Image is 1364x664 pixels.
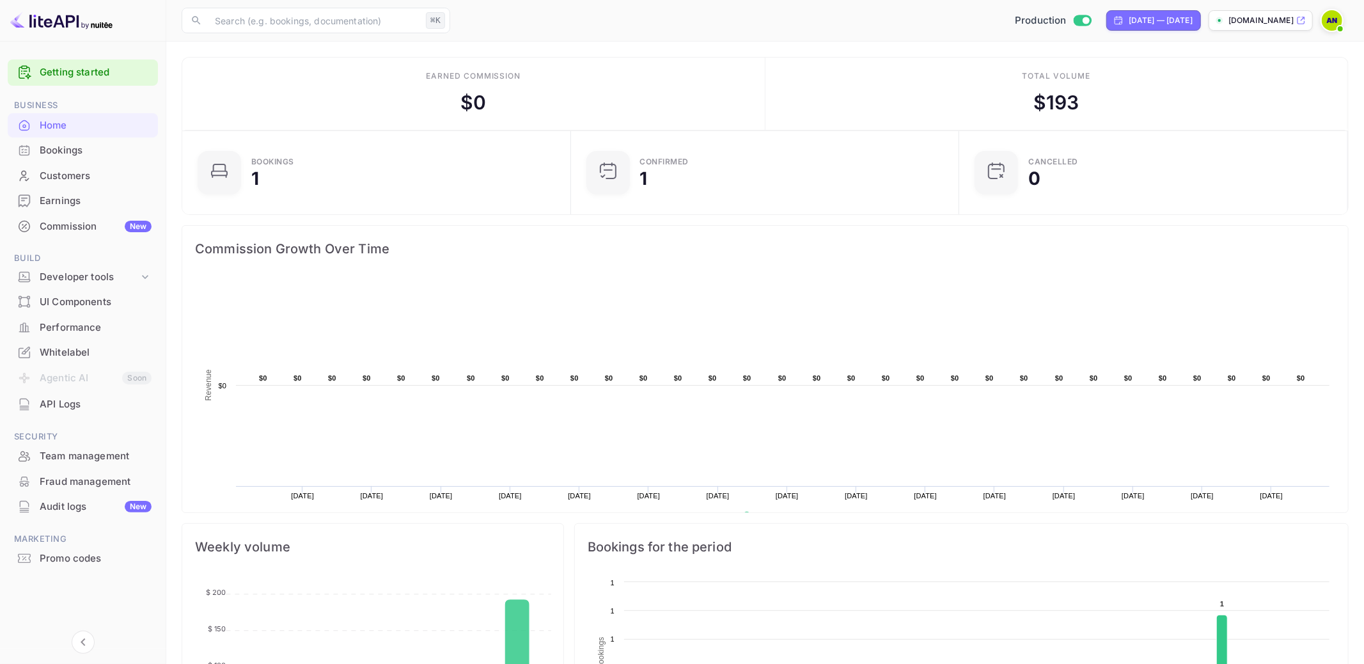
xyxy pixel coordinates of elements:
[467,374,475,382] text: $0
[8,113,158,137] a: Home
[1028,170,1040,187] div: 0
[8,494,158,519] div: Audit logsNew
[1322,10,1342,31] img: Abdelrahman Nasef
[8,251,158,265] span: Build
[707,492,730,500] text: [DATE]
[251,158,294,166] div: Bookings
[1191,492,1214,500] text: [DATE]
[1015,13,1067,28] span: Production
[501,374,510,382] text: $0
[8,189,158,212] a: Earnings
[426,12,445,29] div: ⌘K
[610,579,614,587] text: 1
[125,501,152,512] div: New
[218,382,226,390] text: $0
[40,449,152,464] div: Team management
[8,470,158,493] a: Fraud management
[1260,492,1283,500] text: [DATE]
[847,374,856,382] text: $0
[8,113,158,138] div: Home
[8,315,158,339] a: Performance
[813,374,821,382] text: $0
[882,374,890,382] text: $0
[8,315,158,340] div: Performance
[8,99,158,113] span: Business
[206,588,226,597] tspan: $ 200
[259,374,267,382] text: $0
[8,340,158,365] div: Whitelabel
[40,475,152,489] div: Fraud management
[8,214,158,239] div: CommissionNew
[291,492,314,500] text: [DATE]
[8,138,158,162] a: Bookings
[40,143,152,158] div: Bookings
[397,374,405,382] text: $0
[1129,15,1193,26] div: [DATE] — [DATE]
[8,392,158,416] a: API Logs
[8,444,158,468] a: Team management
[610,635,614,643] text: 1
[251,170,259,187] div: 1
[363,374,371,382] text: $0
[8,214,158,238] a: CommissionNew
[432,374,440,382] text: $0
[709,374,717,382] text: $0
[40,219,152,234] div: Commission
[40,65,152,80] a: Getting started
[1122,492,1145,500] text: [DATE]
[125,221,152,232] div: New
[430,492,453,500] text: [DATE]
[1159,374,1167,382] text: $0
[8,532,158,546] span: Marketing
[1297,374,1305,382] text: $0
[984,492,1007,500] text: [DATE]
[8,546,158,571] div: Promo codes
[1220,600,1224,608] text: 1
[985,374,994,382] text: $0
[1228,15,1294,26] p: [DOMAIN_NAME]
[204,369,213,400] text: Revenue
[743,374,751,382] text: $0
[361,492,384,500] text: [DATE]
[195,537,551,557] span: Weekly volume
[8,470,158,494] div: Fraud management
[207,8,421,33] input: Search (e.g. bookings, documentation)
[8,290,158,313] a: UI Components
[605,374,613,382] text: $0
[588,537,1335,557] span: Bookings for the period
[8,546,158,570] a: Promo codes
[8,444,158,469] div: Team management
[8,430,158,444] span: Security
[674,374,682,382] text: $0
[755,512,788,521] text: Revenue
[640,170,648,187] div: 1
[1053,492,1076,500] text: [DATE]
[8,266,158,289] div: Developer tools
[1028,158,1078,166] div: CANCELLED
[951,374,959,382] text: $0
[1020,374,1028,382] text: $0
[916,374,925,382] text: $0
[40,551,152,566] div: Promo codes
[8,290,158,315] div: UI Components
[1090,374,1098,382] text: $0
[1124,374,1133,382] text: $0
[1228,374,1236,382] text: $0
[72,631,95,654] button: Collapse navigation
[536,374,544,382] text: $0
[499,492,522,500] text: [DATE]
[638,492,661,500] text: [DATE]
[1010,13,1096,28] div: Switch to Sandbox mode
[328,374,336,382] text: $0
[776,492,799,500] text: [DATE]
[40,500,152,514] div: Audit logs
[40,320,152,335] div: Performance
[610,607,614,615] text: 1
[778,374,787,382] text: $0
[40,397,152,412] div: API Logs
[8,164,158,189] div: Customers
[10,10,113,31] img: LiteAPI logo
[208,624,226,633] tspan: $ 150
[460,88,486,117] div: $ 0
[1055,374,1063,382] text: $0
